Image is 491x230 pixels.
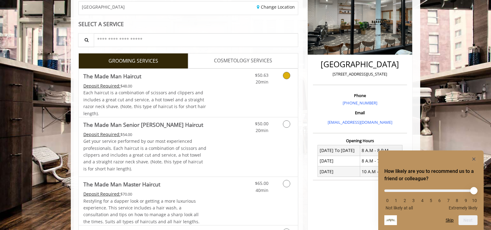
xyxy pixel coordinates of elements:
td: [DATE] [318,166,360,177]
span: This service needs some Advance to be paid before we block your appointment [83,83,120,89]
button: Next question [459,215,478,225]
span: Restyling for a dapper look or getting a more luxurious experience. This service includes a hair ... [83,198,200,224]
a: Change Location [257,4,295,10]
span: $50.63 [255,72,268,78]
span: GROOMING SERVICES [108,57,158,65]
a: [PHONE_NUMBER] [343,100,377,106]
td: [DATE] [318,156,360,166]
div: $54.00 [83,131,207,138]
div: $48.00 [83,83,207,89]
div: SELECT A SERVICE [78,21,298,27]
div: How likely are you to recommend us to a friend or colleague? Select an option from 0 to 10, with ... [384,155,478,225]
button: Skip [446,218,454,223]
li: 4 [419,198,425,203]
span: 20min [256,127,268,133]
h3: Email [314,111,405,115]
a: [EMAIL_ADDRESS][DOMAIN_NAME] [328,119,392,125]
li: 7 [445,198,451,203]
span: This service needs some Advance to be paid before we block your appointment [83,131,120,137]
td: 8 A.M - 8 P.M [360,145,402,156]
h2: [GEOGRAPHIC_DATA] [314,60,405,69]
li: 10 [471,198,478,203]
button: Service Search [78,33,94,47]
td: 10 A.M - 7 P.M [360,166,402,177]
span: 20min [256,79,268,85]
h3: Opening Hours [313,138,407,143]
li: 1 [393,198,399,203]
span: This service needs some Advance to be paid before we block your appointment [83,191,120,197]
span: COSMETOLOGY SERVICES [214,57,272,65]
span: [GEOGRAPHIC_DATA] [82,5,125,9]
p: [STREET_ADDRESS][US_STATE] [314,71,405,77]
span: Each haircut is a combination of scissors and clippers and includes a great cut and service, a ho... [83,90,206,116]
span: 40min [256,187,268,193]
td: 8 A.M - 7 P.M [360,156,402,166]
span: Not likely at all [386,205,413,210]
button: Hide survey [470,155,478,163]
li: 6 [436,198,443,203]
li: 5 [428,198,434,203]
p: Get your service performed by our most experienced professionals. Each haircut is a combination o... [83,138,207,172]
li: 3 [410,198,417,203]
span: Extremely likely [449,205,478,210]
li: 9 [463,198,469,203]
span: $65.00 [255,180,268,186]
div: $70.00 [83,191,207,197]
li: 2 [402,198,408,203]
li: 8 [454,198,460,203]
b: The Made Man Master Haircut [83,180,160,189]
span: $50.00 [255,121,268,127]
b: The Made Man Haircut [83,72,141,80]
li: 0 [384,198,390,203]
div: How likely are you to recommend us to a friend or colleague? Select an option from 0 to 10, with ... [384,185,478,210]
h2: How likely are you to recommend us to a friend or colleague? Select an option from 0 to 10, with ... [384,168,478,182]
h3: Phone [314,93,405,98]
b: The Made Man Senior [PERSON_NAME] Haircut [83,120,203,129]
td: [DATE] To [DATE] [318,145,360,156]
